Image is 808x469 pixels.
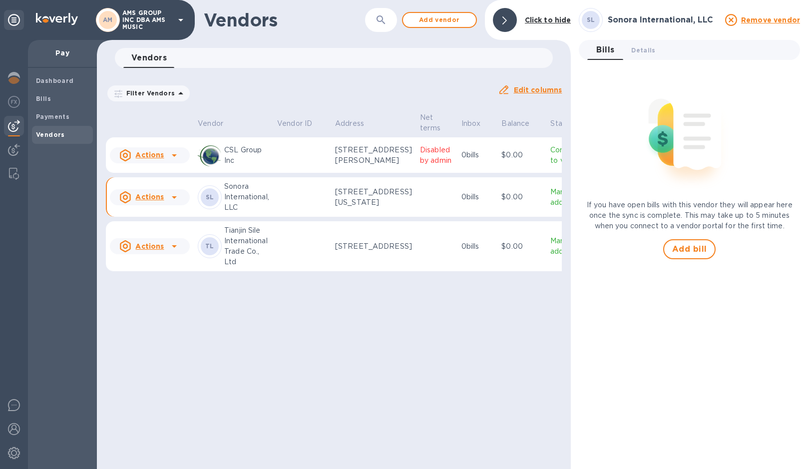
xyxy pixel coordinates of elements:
u: Remove vendor [741,16,800,24]
p: $0.00 [501,192,542,202]
h3: Sonora International, LLC [608,15,719,25]
b: TL [205,242,214,250]
span: Balance [501,118,542,129]
b: SL [206,193,214,201]
b: Vendors [36,131,65,138]
p: Tianjin Sile International Trade Co., Ltd [224,225,269,267]
img: Logo [36,13,78,25]
p: [STREET_ADDRESS][US_STATE] [335,187,412,208]
button: Add bill [663,239,716,259]
span: Vendors [131,51,167,65]
p: Filter Vendors [122,89,175,97]
p: Manually added [550,236,589,257]
p: If you have open bills with this vendor they will appear here once the sync is complete. This may... [579,200,800,231]
h1: Vendors [204,9,358,30]
p: 0 bills [461,150,494,160]
p: 0 bills [461,192,494,202]
b: Click to hide [525,16,571,24]
p: Address [335,118,364,129]
p: 0 bills [461,241,494,252]
span: Vendor ID [277,118,325,129]
p: Sonora International, LLC [224,181,269,213]
p: CSL Group Inc [224,145,269,166]
p: Disabled by admin [420,145,453,166]
p: Connected to vendor [550,145,589,166]
p: AMS GROUP INC DBA AMS MUSIC [122,9,172,30]
p: Inbox [461,118,481,129]
p: $0.00 [501,150,542,160]
u: Actions [135,242,164,250]
span: Add vendor [411,14,468,26]
p: Status [550,118,573,129]
p: Pay [36,48,89,58]
u: Edit columns [514,86,562,94]
span: Vendor [198,118,236,129]
span: Details [631,45,655,55]
span: Inbox [461,118,494,129]
span: Bills [596,43,614,57]
p: Net terms [420,112,440,133]
span: Net terms [420,112,453,133]
b: Dashboard [36,77,74,84]
span: Add bill [672,243,707,255]
b: Bills [36,95,51,102]
p: [STREET_ADDRESS][PERSON_NAME] [335,145,412,166]
u: Actions [135,151,164,159]
button: Add vendor [402,12,477,28]
p: Balance [501,118,529,129]
p: $0.00 [501,241,542,252]
p: Vendor ID [277,118,312,129]
span: Address [335,118,377,129]
img: Foreign exchange [8,96,20,108]
b: AM [103,16,113,23]
p: Manually added [550,187,589,208]
p: Vendor [198,118,223,129]
b: SL [587,16,595,23]
b: Payments [36,113,69,120]
u: Actions [135,193,164,201]
p: [STREET_ADDRESS] [335,241,412,252]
